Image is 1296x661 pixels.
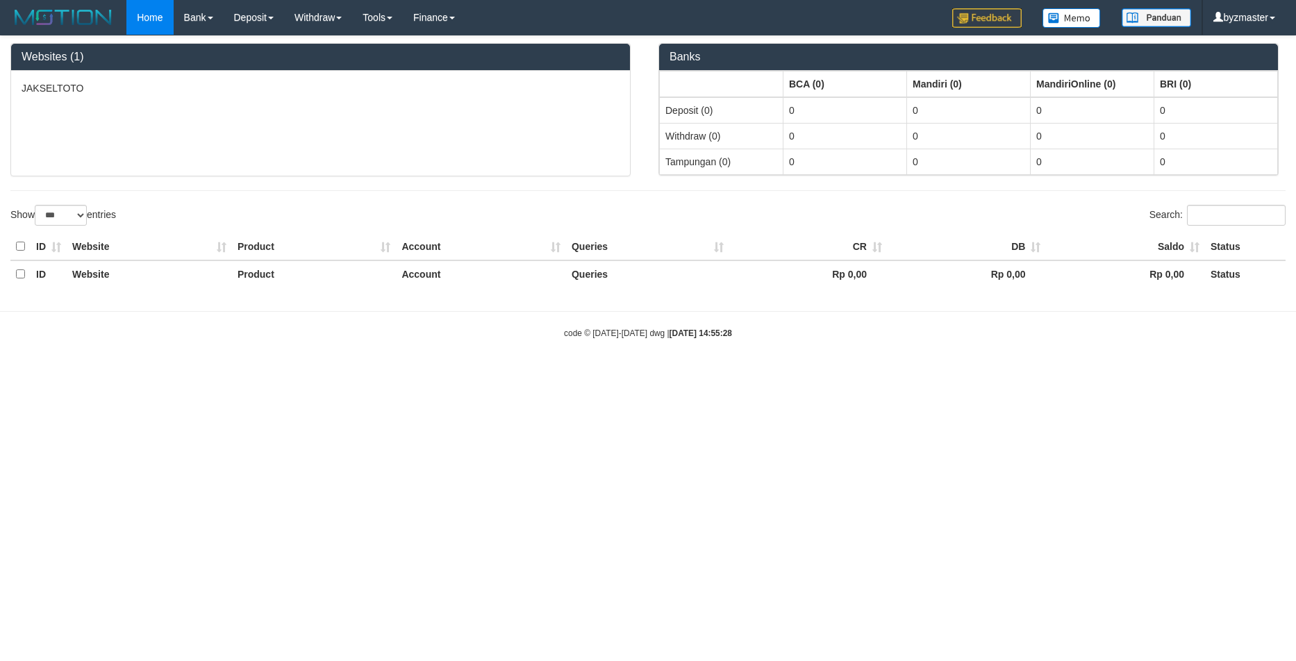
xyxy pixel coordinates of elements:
td: 0 [1031,123,1154,149]
img: Feedback.jpg [952,8,1022,28]
td: 0 [1154,123,1278,149]
th: Group: activate to sort column ascending [1154,71,1278,97]
h3: Websites (1) [22,51,620,63]
th: Website [67,260,232,287]
th: DB [888,233,1046,260]
th: Group: activate to sort column ascending [660,71,783,97]
td: 0 [1154,149,1278,174]
th: Saldo [1046,233,1205,260]
th: ID [31,233,67,260]
strong: [DATE] 14:55:28 [670,328,732,338]
th: Account [396,233,566,260]
th: Website [67,233,232,260]
td: 0 [1031,97,1154,124]
p: JAKSELTOTO [22,81,620,95]
input: Search: [1187,205,1286,226]
td: Tampungan (0) [660,149,783,174]
th: Group: activate to sort column ascending [1031,71,1154,97]
select: Showentries [35,205,87,226]
td: Deposit (0) [660,97,783,124]
td: Withdraw (0) [660,123,783,149]
th: Product [232,260,396,287]
th: ID [31,260,67,287]
label: Show entries [10,205,116,226]
th: Account [396,260,566,287]
th: Queries [566,260,729,287]
th: CR [729,233,888,260]
label: Search: [1149,205,1286,226]
th: Product [232,233,396,260]
th: Group: activate to sort column ascending [783,71,907,97]
img: MOTION_logo.png [10,7,116,28]
th: Group: activate to sort column ascending [907,71,1031,97]
small: code © [DATE]-[DATE] dwg | [564,328,732,338]
th: Status [1205,260,1286,287]
td: 0 [907,123,1031,149]
th: Rp 0,00 [729,260,888,287]
th: Queries [566,233,729,260]
td: 0 [1154,97,1278,124]
td: 0 [783,149,907,174]
th: Status [1205,233,1286,260]
td: 0 [907,149,1031,174]
th: Rp 0,00 [888,260,1046,287]
th: Rp 0,00 [1046,260,1205,287]
td: 0 [783,123,907,149]
img: panduan.png [1122,8,1191,27]
td: 0 [907,97,1031,124]
img: Button%20Memo.svg [1042,8,1101,28]
td: 0 [783,97,907,124]
h3: Banks [670,51,1268,63]
td: 0 [1031,149,1154,174]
